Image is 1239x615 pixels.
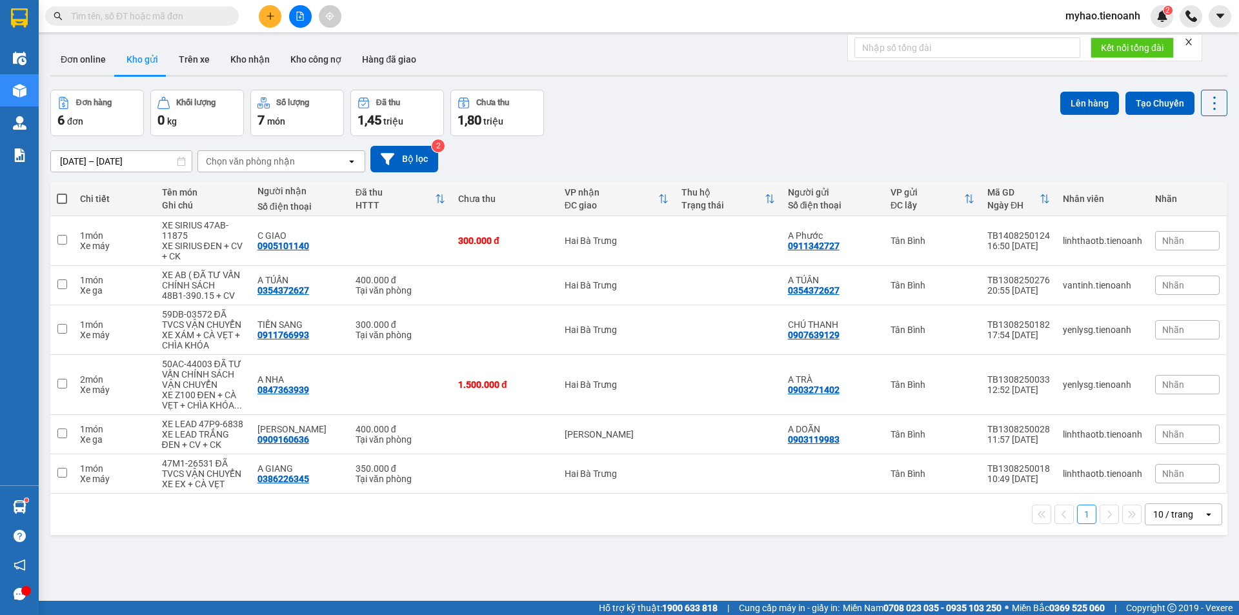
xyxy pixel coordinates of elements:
[80,463,148,474] div: 1 món
[1077,505,1096,524] button: 1
[1063,379,1142,390] div: yenlysg.tienoanh
[356,275,445,285] div: 400.000 đ
[80,330,148,340] div: Xe máy
[80,434,148,445] div: Xe ga
[987,434,1050,445] div: 11:57 [DATE]
[565,280,669,290] div: Hai Bà Trưng
[727,601,729,615] span: |
[987,275,1050,285] div: TB1308250276
[11,8,28,28] img: logo-vxr
[376,98,400,107] div: Đã thu
[80,275,148,285] div: 1 món
[162,241,245,261] div: XE SIRIUS ĐEN + CV + CK
[162,359,245,390] div: 50AC-44003 ĐÃ TƯ VẤN CHÍNH SÁCH VẬN CHUYỂN
[356,463,445,474] div: 350.000 đ
[257,434,309,445] div: 0909160636
[891,429,974,439] div: Tân Bình
[1156,10,1168,22] img: icon-new-feature
[1209,5,1231,28] button: caret-down
[1163,6,1173,15] sup: 2
[356,474,445,484] div: Tại văn phòng
[432,139,445,152] sup: 2
[1162,280,1184,290] span: Nhãn
[450,90,544,136] button: Chưa thu1,80 triệu
[76,98,112,107] div: Đơn hàng
[356,200,435,210] div: HTTT
[176,98,216,107] div: Khối lượng
[13,52,26,65] img: warehouse-icon
[788,330,840,340] div: 0907639129
[1063,429,1142,439] div: linhthaotb.tienoanh
[891,187,964,197] div: VP gửi
[788,275,878,285] div: A TÚÂN
[1125,92,1194,115] button: Tạo Chuyến
[987,374,1050,385] div: TB1308250033
[80,194,148,204] div: Chi tiết
[162,458,245,479] div: 47M1-26531 ĐÃ TVCS VẬN CHUYỂN
[854,37,1080,58] input: Nhập số tổng đài
[891,200,964,210] div: ĐC lấy
[167,116,177,126] span: kg
[739,601,840,615] span: Cung cấp máy in - giấy in:
[1055,8,1151,24] span: myhao.tienoanh
[987,241,1050,251] div: 16:50 [DATE]
[162,330,245,350] div: XE XÁM + CÀ VẸT + CHÌA KHÓA
[14,588,26,600] span: message
[162,309,245,330] div: 59DB-03572 ĐÃ TVCS VẬN CHUYỂN
[356,330,445,340] div: Tại văn phòng
[289,5,312,28] button: file-add
[987,385,1050,395] div: 12:52 [DATE]
[483,116,503,126] span: triệu
[266,12,275,21] span: plus
[14,530,26,542] span: question-circle
[71,9,223,23] input: Tìm tên, số ĐT hoặc mã đơn
[476,98,509,107] div: Chưa thu
[1153,508,1193,521] div: 10 / trang
[883,603,1002,613] strong: 0708 023 035 - 0935 103 250
[1185,10,1197,22] img: phone-icon
[162,479,245,489] div: XE EX + CÀ VẸT
[891,469,974,479] div: Tân Bình
[162,220,245,241] div: XE SIRIUS 47AB-11875
[1012,601,1105,615] span: Miền Bắc
[987,424,1050,434] div: TB1308250028
[891,280,974,290] div: Tân Bình
[1162,379,1184,390] span: Nhãn
[257,374,343,385] div: A NHA
[150,90,244,136] button: Khối lượng0kg
[788,230,878,241] div: A Phước
[662,603,718,613] strong: 1900 633 818
[884,182,981,216] th: Toggle SortBy
[1063,325,1142,335] div: yenlysg.tienoanh
[891,325,974,335] div: Tân Bình
[325,12,334,21] span: aim
[1162,236,1184,246] span: Nhãn
[599,601,718,615] span: Hỗ trợ kỹ thuật:
[1063,280,1142,290] div: vantinh.tienoanh
[565,236,669,246] div: Hai Bà Trưng
[891,236,974,246] div: Tân Bình
[50,90,144,136] button: Đơn hàng6đơn
[458,379,552,390] div: 1.500.000 đ
[681,200,765,210] div: Trạng thái
[1167,603,1176,612] span: copyright
[987,187,1040,197] div: Mã GD
[162,270,245,290] div: XE AB ( ĐÃ TƯ VẤN CHÍNH SÁCH
[162,390,245,410] div: XE Z100 ĐEN + CÀ VẸT + CHÌA KHÓA + KIỆN BỌC MÚT
[296,12,305,21] span: file-add
[257,330,309,340] div: 0911766993
[383,116,403,126] span: triệu
[1162,429,1184,439] span: Nhãn
[788,200,878,210] div: Số điện thoại
[565,200,658,210] div: ĐC giao
[13,84,26,97] img: warehouse-icon
[80,424,148,434] div: 1 món
[280,44,352,75] button: Kho công nợ
[1091,37,1174,58] button: Kết nối tổng đài
[257,275,343,285] div: A TÚẤN
[162,419,245,429] div: XE LEAD 47P9-6838
[257,241,309,251] div: 0905101140
[347,156,357,166] svg: open
[257,319,343,330] div: TIẾN SANG
[50,44,116,75] button: Đơn online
